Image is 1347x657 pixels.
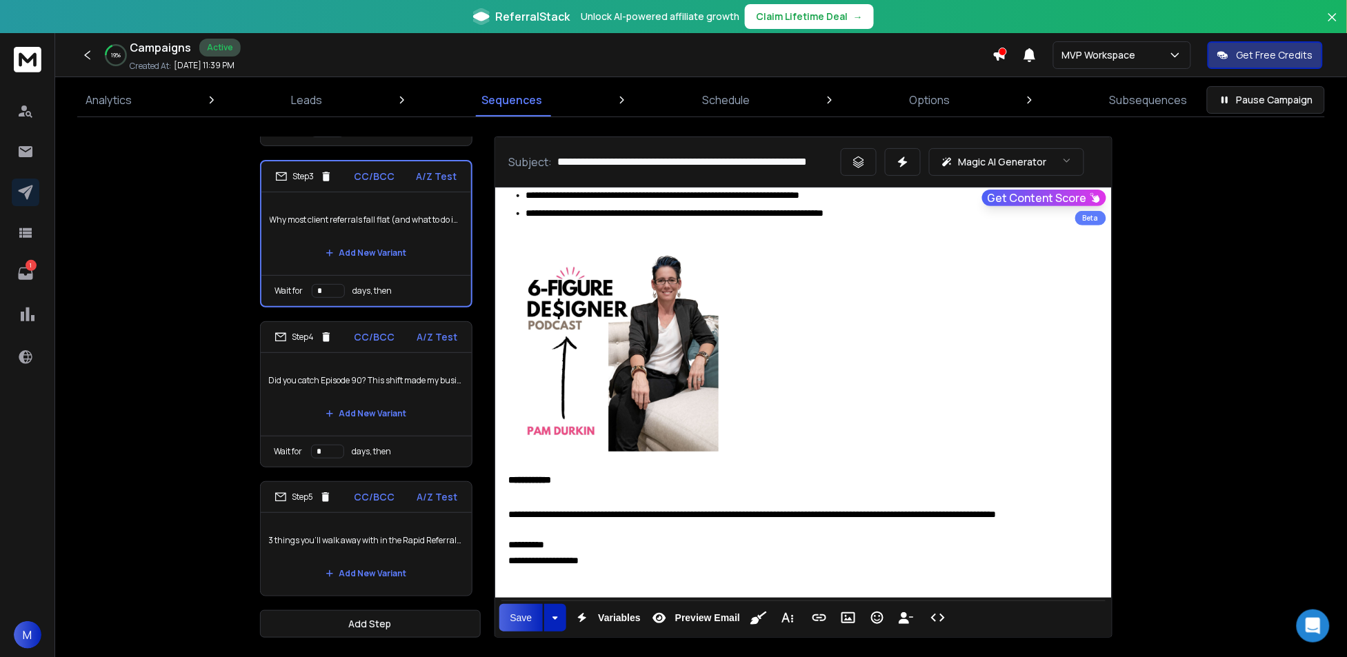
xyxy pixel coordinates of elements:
a: 1 [12,260,39,287]
button: Add Step [260,610,481,638]
a: Schedule [694,83,758,117]
button: Magic AI Generator [929,148,1084,176]
button: Add New Variant [315,560,418,587]
p: Unlock AI-powered affiliate growth [581,10,739,23]
div: Step 3 [275,170,332,183]
button: Get Free Credits [1208,41,1323,69]
button: Add New Variant [315,400,418,427]
p: Wait for [275,285,303,296]
a: Sequences [474,83,551,117]
button: Claim Lifetime Deal→ [745,4,874,29]
button: Insert Image (⌘P) [835,604,861,631]
p: 1 [26,260,37,271]
p: Did you catch Episode 90? This shift made my business skyrocket [269,361,463,400]
div: Open Intercom Messenger [1297,609,1330,643]
p: CC/BCC [354,490,395,504]
button: M [14,621,41,649]
span: Preview Email [672,612,743,624]
p: Options [910,92,950,108]
span: ReferralStack [495,8,570,25]
button: Code View [925,604,951,631]
p: CC/BCC [354,170,395,183]
li: Step5CC/BCCA/Z Test3 things you’ll walk away with in the Rapid Referrals ChallengeAdd New Variant [260,481,472,596]
button: Close banner [1324,8,1341,41]
p: Get Free Credits [1237,48,1313,62]
div: Beta [1075,211,1106,225]
button: Insert Link (⌘K) [806,604,832,631]
p: Created At: [130,61,171,72]
button: Insert Unsubscribe Link [893,604,919,631]
button: Preview Email [646,604,743,631]
p: Leads [291,92,322,108]
p: A/Z Test [417,330,458,344]
a: Options [901,83,959,117]
li: Step4CC/BCCA/Z TestDid you catch Episode 90? This shift made my business skyrocketAdd New Variant... [260,321,472,467]
button: Pause Campaign [1207,86,1325,114]
p: Analytics [86,92,132,108]
span: Variables [595,612,643,624]
span: → [853,10,863,23]
button: More Text [775,604,801,631]
div: Step 4 [275,331,332,343]
p: MVP Workspace [1062,48,1141,62]
li: Step3CC/BCCA/Z TestWhy most client referrals fall flat (and what to do instead)Add New VariantWai... [260,160,472,307]
p: 3 things you’ll walk away with in the Rapid Referrals Challenge [269,521,463,560]
a: Leads [283,83,330,117]
p: Sequences [482,92,543,108]
h1: Campaigns [130,39,191,56]
p: CC/BCC [355,330,395,344]
a: Subsequences [1101,83,1196,117]
p: days, then [352,446,392,457]
p: Subsequences [1110,92,1188,108]
p: [DATE] 11:39 PM [174,60,235,71]
p: A/Z Test [417,490,458,504]
button: Get Content Score [982,190,1106,206]
button: Save [499,604,543,631]
button: Variables [569,604,643,631]
p: Subject: [509,154,552,170]
p: Schedule [702,92,750,108]
button: Emoticons [864,604,890,631]
button: Add New Variant [315,239,418,267]
p: Why most client referrals fall flat (and what to do instead) [270,201,463,239]
p: A/Z Test [417,170,457,183]
p: 19 % [111,51,121,59]
a: Analytics [77,83,140,117]
p: Wait for [275,446,303,457]
div: Step 5 [275,491,332,503]
p: Magic AI Generator [959,155,1047,169]
div: Active [199,39,241,57]
button: Clean HTML [746,604,772,631]
p: days, then [353,285,392,296]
